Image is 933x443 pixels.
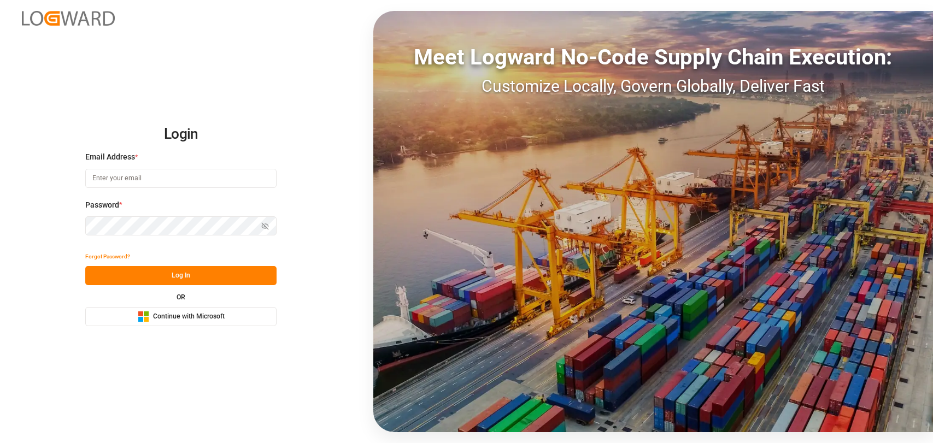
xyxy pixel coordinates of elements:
[85,307,277,326] button: Continue with Microsoft
[373,74,933,98] div: Customize Locally, Govern Globally, Deliver Fast
[85,169,277,188] input: Enter your email
[177,294,185,300] small: OR
[85,151,135,163] span: Email Address
[85,199,119,211] span: Password
[85,247,130,266] button: Forgot Password?
[22,11,115,26] img: Logward_new_orange.png
[85,117,277,152] h2: Login
[373,41,933,74] div: Meet Logward No-Code Supply Chain Execution:
[85,266,277,285] button: Log In
[153,312,225,322] span: Continue with Microsoft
